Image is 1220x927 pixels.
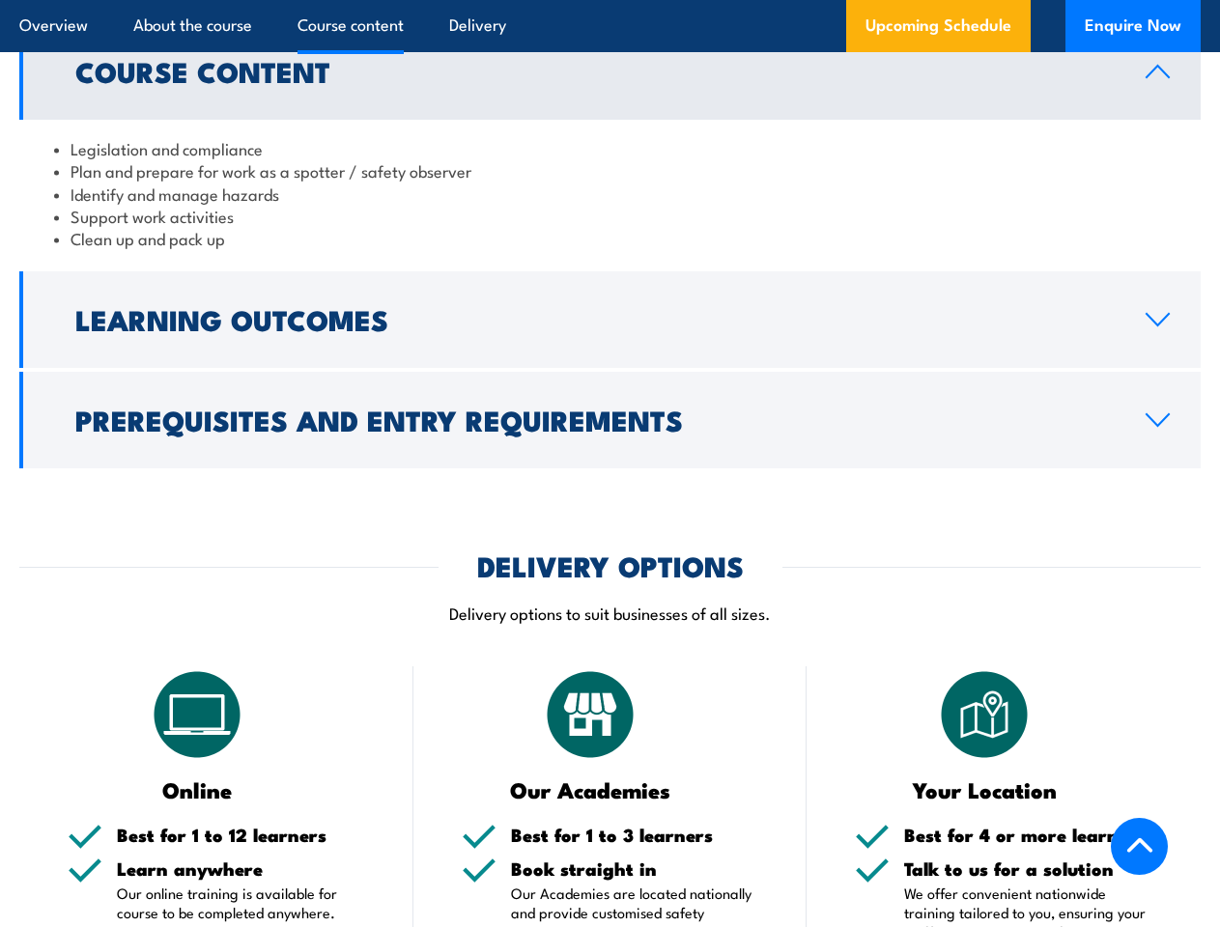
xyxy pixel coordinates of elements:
h5: Book straight in [511,859,759,878]
li: Identify and manage hazards [54,183,1166,205]
p: Delivery options to suit businesses of all sizes. [19,602,1201,624]
h5: Best for 4 or more learners [904,826,1152,844]
li: Legislation and compliance [54,137,1166,159]
h2: Learning Outcomes [75,306,1115,331]
h2: DELIVERY OPTIONS [477,552,744,577]
h2: Prerequisites and Entry Requirements [75,407,1115,432]
li: Clean up and pack up [54,227,1166,249]
h3: Online [68,778,326,801]
h5: Learn anywhere [117,859,365,878]
a: Prerequisites and Entry Requirements [19,372,1201,468]
a: Learning Outcomes [19,271,1201,368]
h2: Course Content [75,58,1115,83]
h3: Our Academies [462,778,721,801]
h5: Talk to us for a solution [904,859,1152,878]
li: Support work activities [54,205,1166,227]
li: Plan and prepare for work as a spotter / safety observer [54,159,1166,182]
h5: Best for 1 to 12 learners [117,826,365,844]
p: Our online training is available for course to be completed anywhere. [117,884,365,922]
h5: Best for 1 to 3 learners [511,826,759,844]
h3: Your Location [855,778,1114,801]
a: Course Content [19,23,1201,120]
